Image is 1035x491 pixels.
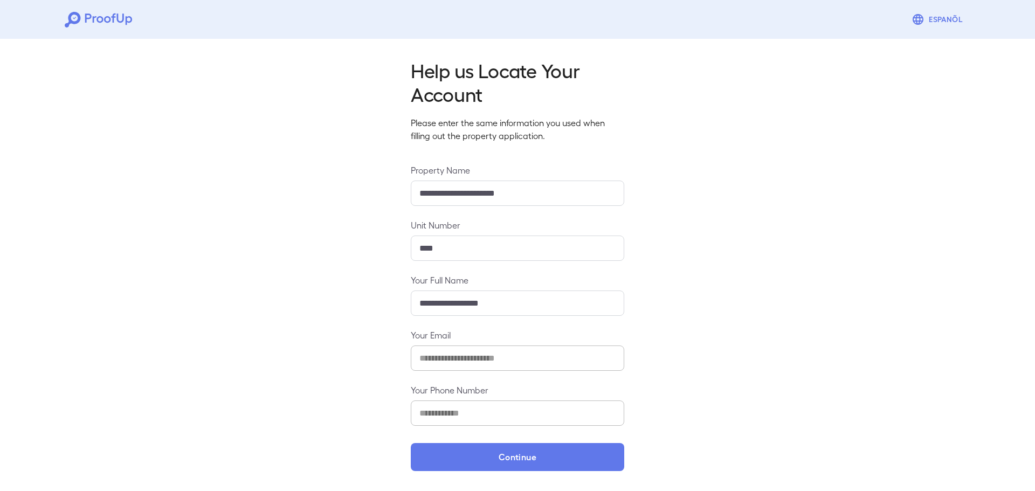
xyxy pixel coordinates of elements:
label: Your Full Name [411,274,624,286]
p: Please enter the same information you used when filling out the property application. [411,116,624,142]
button: Continue [411,443,624,471]
h2: Help us Locate Your Account [411,58,624,106]
label: Unit Number [411,219,624,231]
label: Property Name [411,164,624,176]
button: Espanõl [907,9,970,30]
label: Your Phone Number [411,384,624,396]
label: Your Email [411,329,624,341]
